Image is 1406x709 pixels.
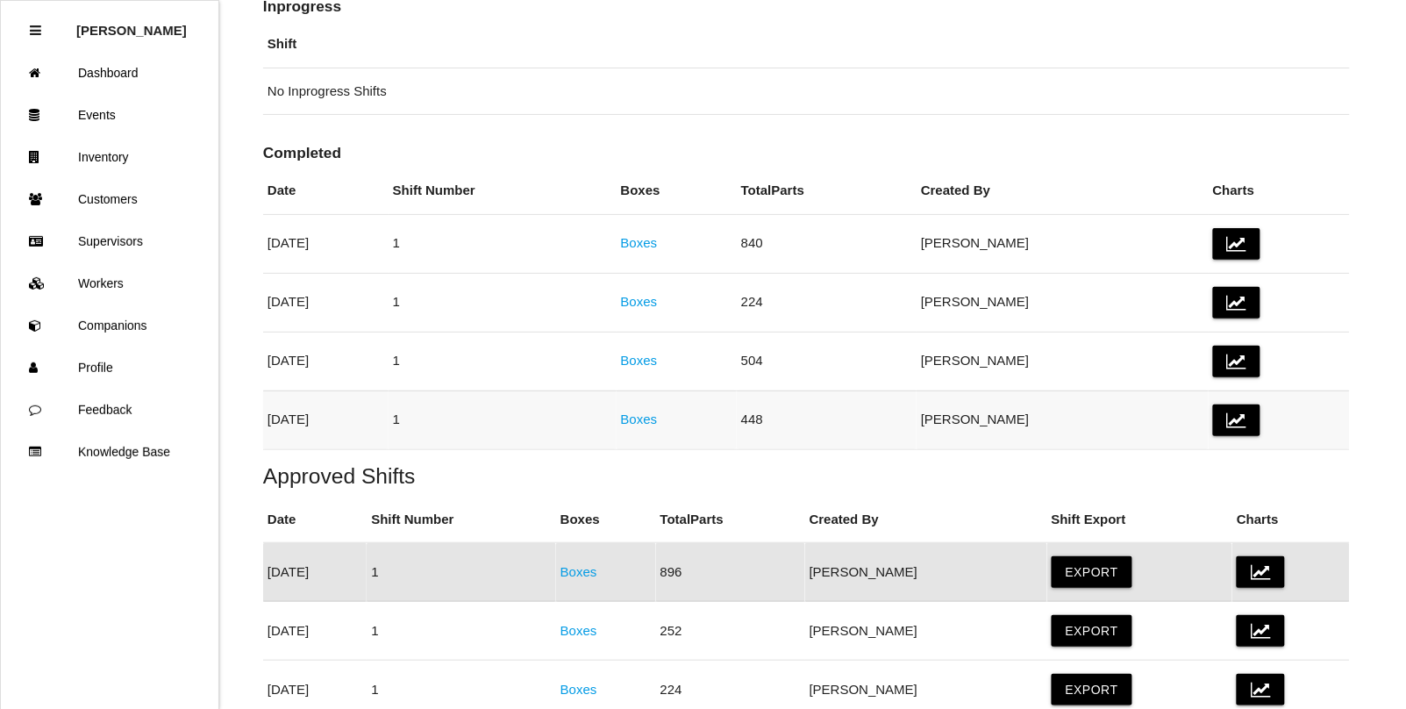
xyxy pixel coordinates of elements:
th: Created By [805,497,1047,543]
a: Customers [1,178,218,220]
td: No Inprogress Shifts [263,68,1350,115]
th: Shift [263,21,1350,68]
th: Created By [917,168,1209,214]
a: Companions [1,304,218,347]
button: Export [1052,674,1132,705]
th: Date [263,497,367,543]
td: 504 [737,332,917,390]
td: 1 [367,602,555,661]
td: [PERSON_NAME] [805,543,1047,602]
a: Boxes [560,623,597,638]
td: 224 [737,273,917,332]
a: Profile [1,347,218,389]
th: Charts [1232,497,1350,543]
td: [DATE] [263,602,367,661]
b: Completed [263,144,341,161]
td: [PERSON_NAME] [917,214,1209,273]
td: [DATE] [263,273,389,332]
th: Boxes [617,168,737,214]
th: Date [263,168,389,214]
a: Boxes [560,564,597,579]
a: Inventory [1,136,218,178]
p: Rosie Blandino [76,10,187,38]
h5: Approved Shifts [263,464,1350,488]
a: Feedback [1,389,218,431]
a: Boxes [560,682,597,697]
th: Total Parts [656,497,805,543]
td: 1 [367,543,555,602]
td: 252 [656,602,805,661]
td: [PERSON_NAME] [917,390,1209,449]
a: Dashboard [1,52,218,94]
button: Export [1052,615,1132,647]
td: [PERSON_NAME] [805,602,1047,661]
th: Shift Export [1047,497,1233,543]
td: [PERSON_NAME] [917,332,1209,390]
td: 840 [737,214,917,273]
th: Total Parts [737,168,917,214]
a: Boxes [621,235,658,250]
a: Events [1,94,218,136]
th: Shift Number [389,168,617,214]
th: Boxes [556,497,656,543]
a: Supervisors [1,220,218,262]
td: 896 [656,543,805,602]
div: Close [30,10,41,52]
td: [DATE] [263,543,367,602]
a: Boxes [621,294,658,309]
td: [DATE] [263,332,389,390]
td: [PERSON_NAME] [917,273,1209,332]
th: Shift Number [367,497,555,543]
a: Boxes [621,412,658,426]
button: Export [1052,556,1132,588]
td: 1 [389,390,617,449]
th: Charts [1209,168,1350,214]
a: Workers [1,262,218,304]
td: 1 [389,273,617,332]
td: 1 [389,214,617,273]
td: 448 [737,390,917,449]
td: [DATE] [263,390,389,449]
a: Boxes [621,353,658,368]
a: Knowledge Base [1,431,218,473]
td: 1 [389,332,617,390]
td: [DATE] [263,214,389,273]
